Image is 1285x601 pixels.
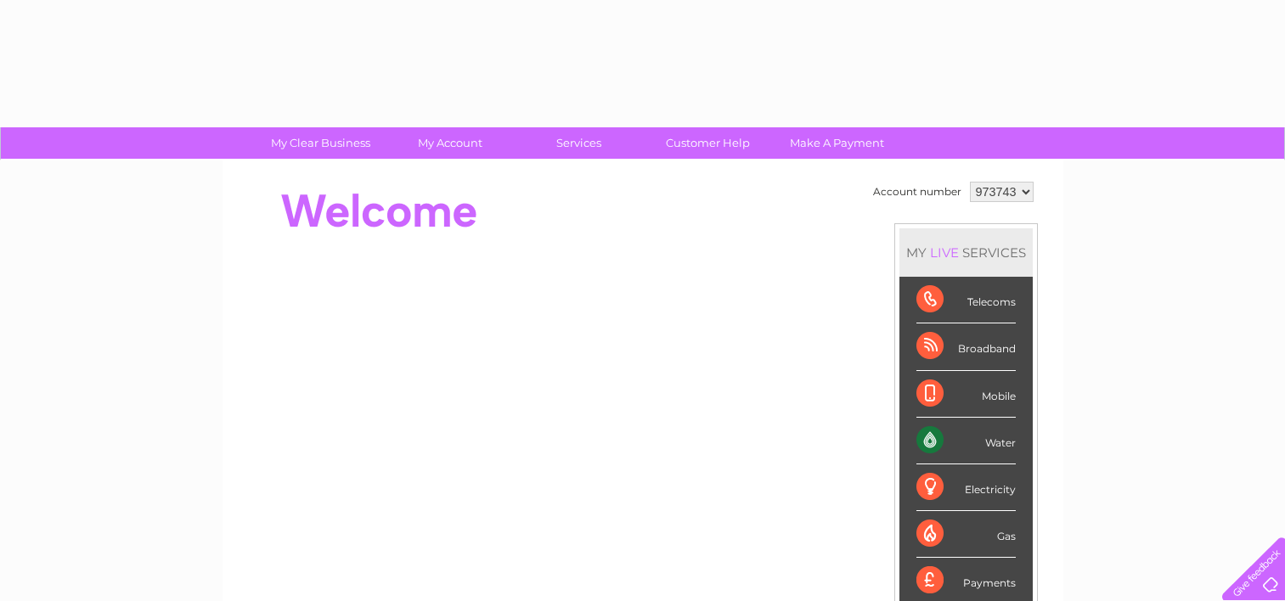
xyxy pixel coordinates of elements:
[916,371,1016,418] div: Mobile
[509,127,649,159] a: Services
[916,418,1016,464] div: Water
[251,127,391,159] a: My Clear Business
[869,177,966,206] td: Account number
[380,127,520,159] a: My Account
[927,244,962,261] div: LIVE
[767,127,907,159] a: Make A Payment
[916,277,1016,323] div: Telecoms
[916,323,1016,370] div: Broadband
[916,511,1016,558] div: Gas
[638,127,778,159] a: Customer Help
[899,228,1033,277] div: MY SERVICES
[916,464,1016,511] div: Electricity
